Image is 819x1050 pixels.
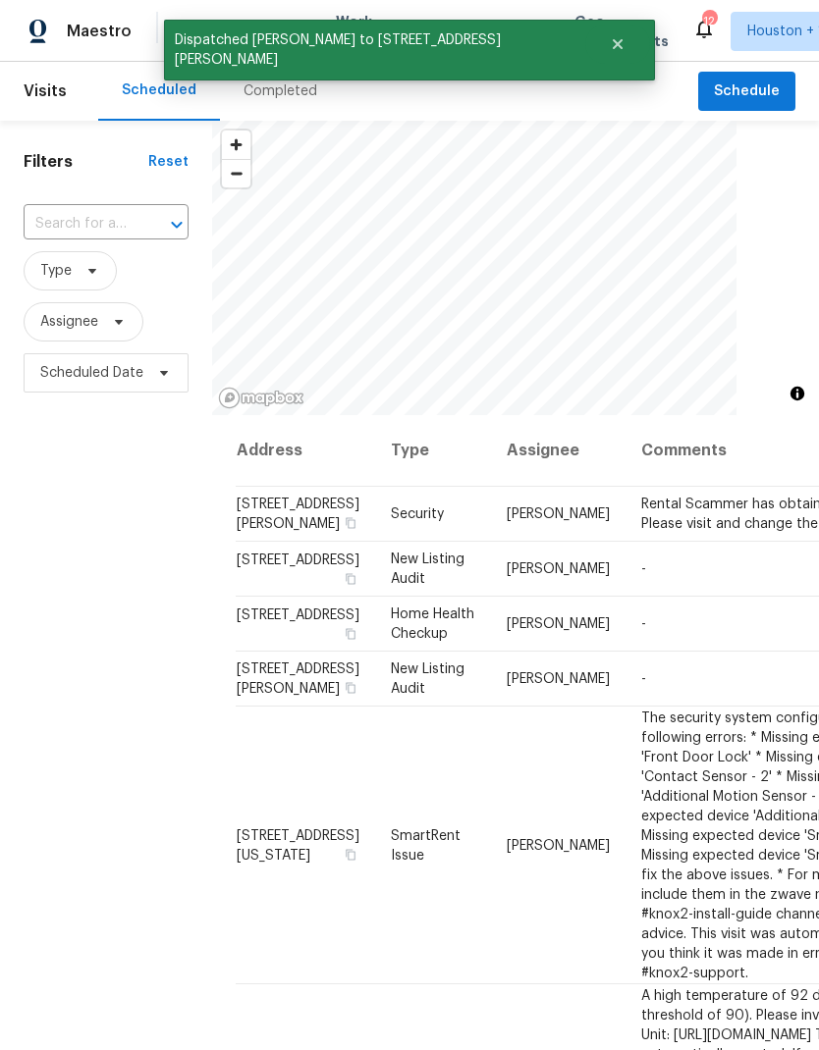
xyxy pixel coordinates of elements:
[342,845,359,863] button: Copy Address
[714,79,780,104] span: Schedule
[122,80,196,100] div: Scheduled
[507,672,610,686] span: [PERSON_NAME]
[237,828,359,862] span: [STREET_ADDRESS][US_STATE]
[336,12,386,51] span: Work Orders
[507,507,610,521] span: [PERSON_NAME]
[237,608,359,622] span: [STREET_ADDRESS]
[212,121,737,415] canvas: Map
[786,382,809,405] button: Toggle attribution
[148,152,189,172] div: Reset
[222,159,250,187] button: Zoom out
[641,672,646,686] span: -
[236,415,375,487] th: Address
[641,617,646,631] span: -
[702,12,716,31] div: 12
[24,209,134,239] input: Search for an address...
[792,383,803,404] span: Toggle attribution
[218,387,304,409] a: Mapbox homepage
[222,131,250,159] button: Zoom in
[67,22,132,41] span: Maestro
[244,81,317,101] div: Completed
[641,562,646,576] span: -
[507,838,610,852] span: [PERSON_NAME]
[40,363,143,383] span: Scheduled Date
[237,553,359,567] span: [STREET_ADDRESS]
[507,617,610,631] span: [PERSON_NAME]
[40,261,72,281] span: Type
[491,415,626,487] th: Assignee
[40,312,98,332] span: Assignee
[237,498,359,531] span: [STREET_ADDRESS][PERSON_NAME]
[163,211,191,238] button: Open
[507,562,610,576] span: [PERSON_NAME]
[585,25,650,64] button: Close
[164,20,585,80] span: Dispatched [PERSON_NAME] to [STREET_ADDRESS][PERSON_NAME]
[24,152,148,172] h1: Filters
[391,828,461,862] span: SmartRent Issue
[574,12,669,51] span: Geo Assignments
[698,72,795,112] button: Schedule
[237,662,359,696] span: [STREET_ADDRESS][PERSON_NAME]
[222,160,250,187] span: Zoom out
[24,70,67,113] span: Visits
